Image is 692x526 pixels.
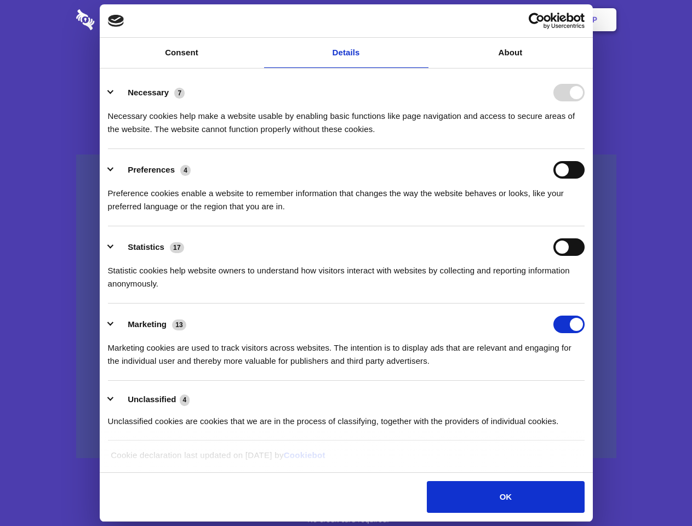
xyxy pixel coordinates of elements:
label: Marketing [128,319,167,329]
label: Preferences [128,165,175,174]
div: Marketing cookies are used to track visitors across websites. The intention is to display ads tha... [108,333,585,368]
a: Wistia video thumbnail [76,155,616,459]
img: logo [108,15,124,27]
a: About [428,38,593,68]
button: OK [427,481,584,513]
span: 13 [172,319,186,330]
button: Unclassified (4) [108,393,197,407]
a: Cookiebot [284,450,325,460]
span: 17 [170,242,184,253]
button: Statistics (17) [108,238,191,256]
h4: Auto-redaction of sensitive data, encrypted data sharing and self-destructing private chats. Shar... [76,100,616,136]
a: Usercentrics Cookiebot - opens in a new window [489,13,585,29]
label: Statistics [128,242,164,251]
a: Consent [100,38,264,68]
div: Cookie declaration last updated on [DATE] by [102,449,590,470]
div: Statistic cookies help website owners to understand how visitors interact with websites by collec... [108,256,585,290]
button: Preferences (4) [108,161,198,179]
button: Necessary (7) [108,84,192,101]
div: Unclassified cookies are cookies that we are in the process of classifying, together with the pro... [108,407,585,428]
div: Preference cookies enable a website to remember information that changes the way the website beha... [108,179,585,213]
a: Details [264,38,428,68]
h1: Eliminate Slack Data Loss. [76,49,616,89]
iframe: Drift Widget Chat Controller [637,471,679,513]
a: Login [497,3,545,37]
img: logo-wordmark-white-trans-d4663122ce5f474addd5e946df7df03e33cb6a1c49d2221995e7729f52c070b2.svg [76,9,170,30]
a: Contact [444,3,495,37]
span: 7 [174,88,185,99]
label: Necessary [128,88,169,97]
span: 4 [180,395,190,405]
div: Necessary cookies help make a website usable by enabling basic functions like page navigation and... [108,101,585,136]
button: Marketing (13) [108,316,193,333]
a: Pricing [322,3,369,37]
span: 4 [180,165,191,176]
